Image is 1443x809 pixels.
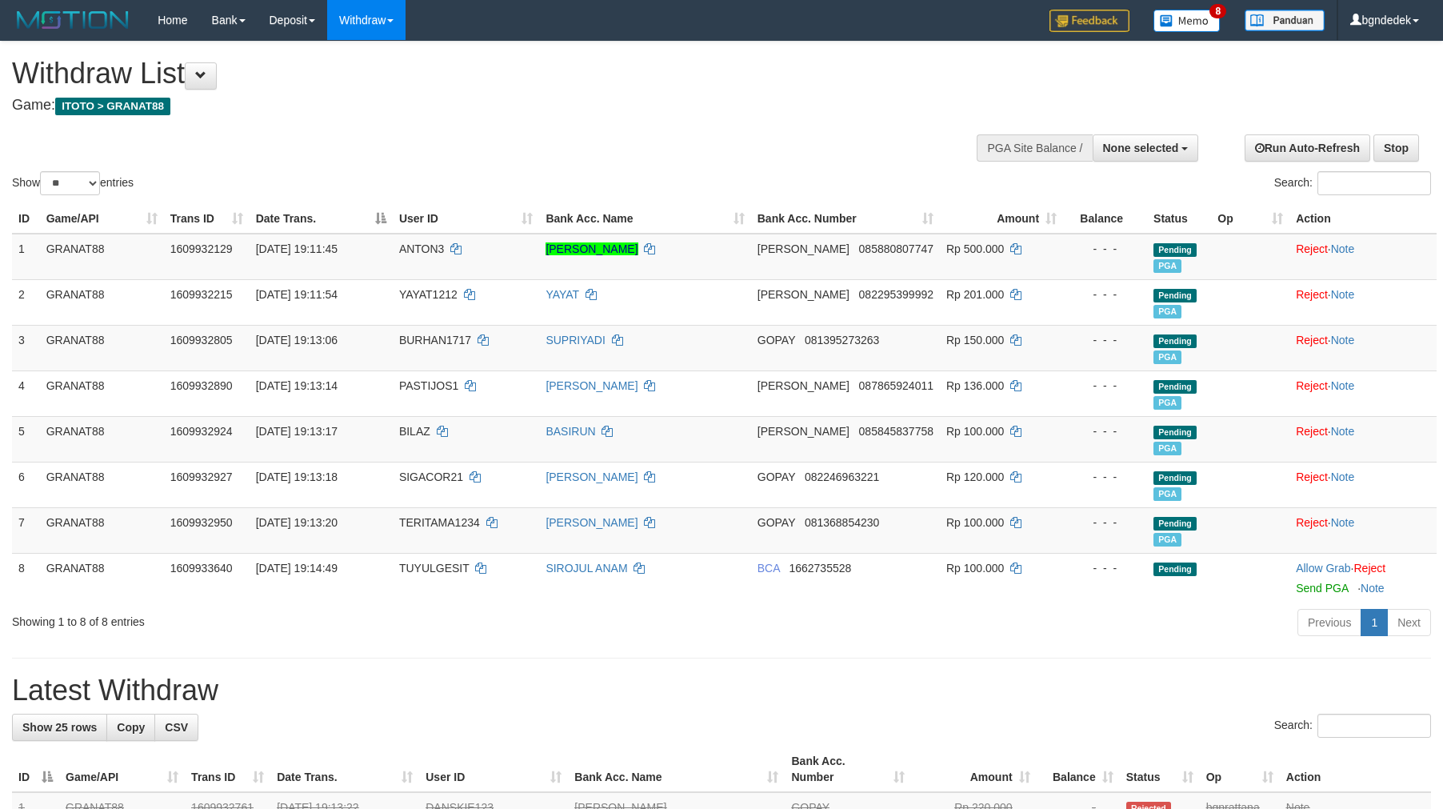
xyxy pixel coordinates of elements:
[399,334,471,346] span: BURHAN1717
[270,747,419,792] th: Date Trans.: activate to sort column ascending
[40,462,164,507] td: GRANAT88
[1093,134,1199,162] button: None selected
[805,471,879,483] span: Copy 082246963221 to clipboard
[546,242,638,255] a: [PERSON_NAME]
[1153,396,1181,410] span: Marked by bgnrattana
[1331,425,1355,438] a: Note
[117,721,145,734] span: Copy
[946,516,1004,529] span: Rp 100.000
[1037,747,1120,792] th: Balance: activate to sort column ascending
[1331,516,1355,529] a: Note
[1289,553,1437,603] td: ·
[12,675,1431,707] h1: Latest Withdraw
[256,288,338,301] span: [DATE] 19:11:54
[785,747,910,792] th: Bank Acc. Number: activate to sort column ascending
[757,242,849,255] span: [PERSON_NAME]
[12,370,40,416] td: 4
[1331,379,1355,392] a: Note
[1296,562,1353,575] span: ·
[12,553,40,603] td: 8
[946,562,1004,575] span: Rp 100.000
[106,714,155,741] a: Copy
[22,721,97,734] span: Show 25 rows
[1289,325,1437,370] td: ·
[59,747,185,792] th: Game/API: activate to sort column ascending
[256,334,338,346] span: [DATE] 19:13:06
[757,288,849,301] span: [PERSON_NAME]
[757,379,849,392] span: [PERSON_NAME]
[1289,204,1437,234] th: Action
[757,562,780,575] span: BCA
[546,379,638,392] a: [PERSON_NAME]
[55,98,170,115] span: ITOTO > GRANAT88
[1120,747,1200,792] th: Status: activate to sort column ascending
[1317,171,1431,195] input: Search:
[1069,286,1141,302] div: - - -
[40,553,164,603] td: GRANAT88
[154,714,198,741] a: CSV
[170,562,233,575] span: 1609933640
[859,379,933,392] span: Copy 087865924011 to clipboard
[1200,747,1280,792] th: Op: activate to sort column ascending
[1245,10,1325,31] img: panduan.png
[1296,562,1350,575] a: Allow Grab
[250,204,393,234] th: Date Trans.: activate to sort column descending
[40,279,164,325] td: GRANAT88
[546,516,638,529] a: [PERSON_NAME]
[546,288,579,301] a: YAYAT
[12,507,40,553] td: 7
[40,370,164,416] td: GRANAT88
[12,462,40,507] td: 6
[12,234,40,280] td: 1
[940,204,1063,234] th: Amount: activate to sort column ascending
[1387,609,1431,636] a: Next
[946,379,1004,392] span: Rp 136.000
[40,507,164,553] td: GRANAT88
[1274,714,1431,738] label: Search:
[256,471,338,483] span: [DATE] 19:13:18
[419,747,568,792] th: User ID: activate to sort column ascending
[546,471,638,483] a: [PERSON_NAME]
[1296,242,1328,255] a: Reject
[1317,714,1431,738] input: Search:
[170,471,233,483] span: 1609932927
[1147,204,1211,234] th: Status
[1274,171,1431,195] label: Search:
[1289,416,1437,462] td: ·
[399,516,480,529] span: TERITAMA1234
[1153,533,1181,547] span: Marked by bgnrattana
[1153,471,1197,485] span: Pending
[1353,562,1385,575] a: Reject
[1211,204,1289,234] th: Op: activate to sort column ascending
[946,288,1004,301] span: Rp 201.000
[946,242,1004,255] span: Rp 500.000
[1296,471,1328,483] a: Reject
[40,204,164,234] th: Game/API: activate to sort column ascending
[170,334,233,346] span: 1609932805
[1373,134,1419,162] a: Stop
[1296,334,1328,346] a: Reject
[1296,516,1328,529] a: Reject
[393,204,540,234] th: User ID: activate to sort column ascending
[805,516,879,529] span: Copy 081368854230 to clipboard
[1280,747,1431,792] th: Action
[1153,350,1181,364] span: Marked by bgnrattana
[40,171,100,195] select: Showentries
[1049,10,1129,32] img: Feedback.jpg
[1153,10,1221,32] img: Button%20Memo.svg
[1069,241,1141,257] div: - - -
[165,721,188,734] span: CSV
[399,425,430,438] span: BILAZ
[399,379,458,392] span: PASTIJOS1
[1153,563,1197,576] span: Pending
[1153,305,1181,318] span: Marked by bgnrattana
[859,425,933,438] span: Copy 085845837758 to clipboard
[1153,380,1197,394] span: Pending
[1069,560,1141,576] div: - - -
[789,562,851,575] span: Copy 1662735528 to clipboard
[12,747,59,792] th: ID: activate to sort column descending
[12,171,134,195] label: Show entries
[12,8,134,32] img: MOTION_logo.png
[1289,370,1437,416] td: ·
[1289,234,1437,280] td: ·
